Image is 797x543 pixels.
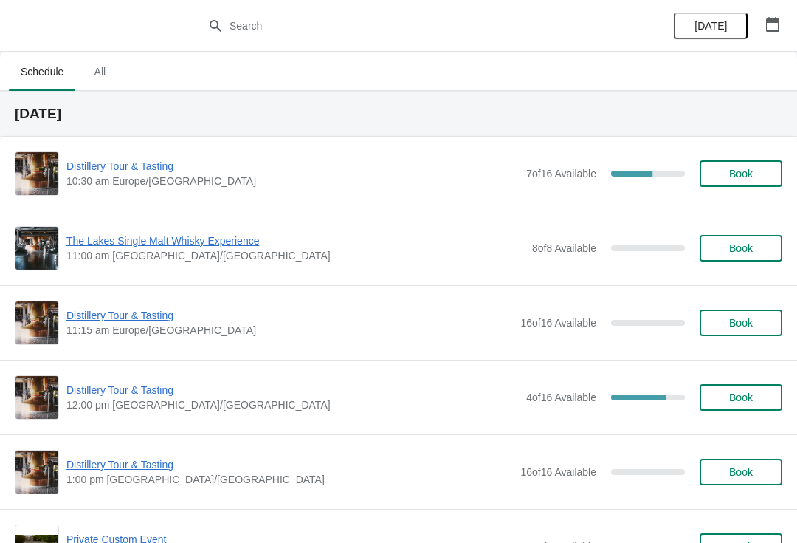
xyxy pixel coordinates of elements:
[729,392,753,403] span: Book
[700,459,782,485] button: Book
[526,392,596,403] span: 4 of 16 Available
[729,242,753,254] span: Book
[15,301,58,344] img: Distillery Tour & Tasting | | 11:15 am Europe/London
[700,384,782,411] button: Book
[9,58,75,85] span: Schedule
[700,310,782,336] button: Book
[694,20,727,32] span: [DATE]
[66,233,525,248] span: The Lakes Single Malt Whisky Experience
[66,248,525,263] span: 11:00 am [GEOGRAPHIC_DATA]/[GEOGRAPHIC_DATA]
[729,168,753,180] span: Book
[700,160,782,187] button: Book
[520,317,596,329] span: 16 of 16 Available
[15,227,58,270] img: The Lakes Single Malt Whisky Experience | | 11:00 am Europe/London
[81,58,118,85] span: All
[15,451,58,494] img: Distillery Tour & Tasting | | 1:00 pm Europe/London
[729,317,753,329] span: Book
[66,397,519,412] span: 12:00 pm [GEOGRAPHIC_DATA]/[GEOGRAPHIC_DATA]
[15,152,58,195] img: Distillery Tour & Tasting | | 10:30 am Europe/London
[66,308,513,323] span: Distillery Tour & Tasting
[66,383,519,397] span: Distillery Tour & Tasting
[532,242,596,254] span: 8 of 8 Available
[66,472,513,487] span: 1:00 pm [GEOGRAPHIC_DATA]/[GEOGRAPHIC_DATA]
[520,466,596,478] span: 16 of 16 Available
[229,13,598,39] input: Search
[66,174,519,188] span: 10:30 am Europe/[GEOGRAPHIC_DATA]
[674,13,748,39] button: [DATE]
[700,235,782,262] button: Book
[66,323,513,338] span: 11:15 am Europe/[GEOGRAPHIC_DATA]
[15,376,58,419] img: Distillery Tour & Tasting | | 12:00 pm Europe/London
[729,466,753,478] span: Book
[66,457,513,472] span: Distillery Tour & Tasting
[66,159,519,174] span: Distillery Tour & Tasting
[15,106,782,121] h2: [DATE]
[526,168,596,180] span: 7 of 16 Available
